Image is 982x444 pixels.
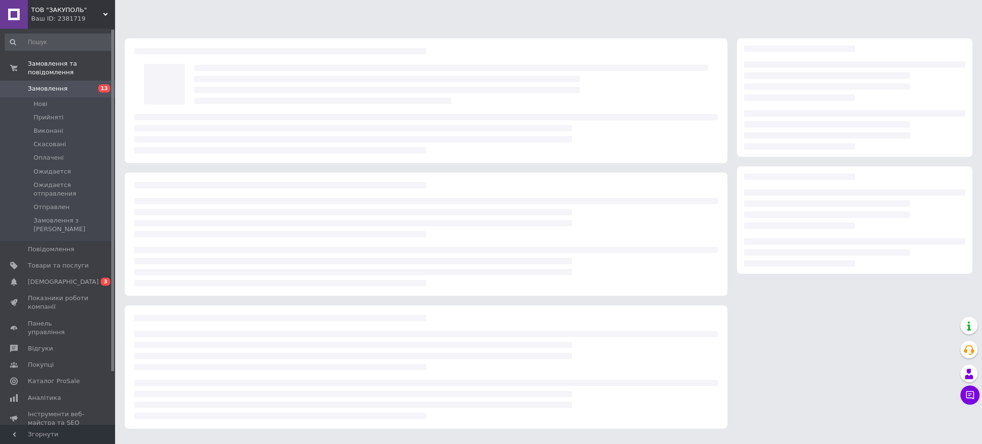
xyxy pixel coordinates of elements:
[28,261,89,270] span: Товари та послуги
[960,386,980,405] button: Чат з покупцем
[28,319,89,337] span: Панель управління
[28,294,89,311] span: Показники роботи компанії
[34,127,63,135] span: Виконані
[28,245,74,254] span: Повідомлення
[28,410,89,427] span: Інструменти веб-майстра та SEO
[34,181,112,198] span: Ожидается отправления
[98,84,110,93] span: 13
[28,278,99,286] span: [DEMOGRAPHIC_DATA]
[28,59,115,77] span: Замовлення та повідомлення
[5,34,113,51] input: Пошук
[34,167,71,176] span: Ожидается
[31,14,115,23] div: Ваш ID: 2381719
[34,203,70,211] span: Отправлен
[28,84,68,93] span: Замовлення
[28,361,54,369] span: Покупці
[34,140,66,149] span: Скасовані
[34,153,64,162] span: Оплачені
[101,278,110,286] span: 3
[34,216,112,234] span: Замовлення з [PERSON_NAME]
[34,100,47,108] span: Нові
[34,113,63,122] span: Прийняті
[28,377,80,386] span: Каталог ProSale
[28,344,53,353] span: Відгуки
[28,394,61,402] span: Аналітика
[31,6,103,14] span: ТОВ "ЗАКУПОЛЬ"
